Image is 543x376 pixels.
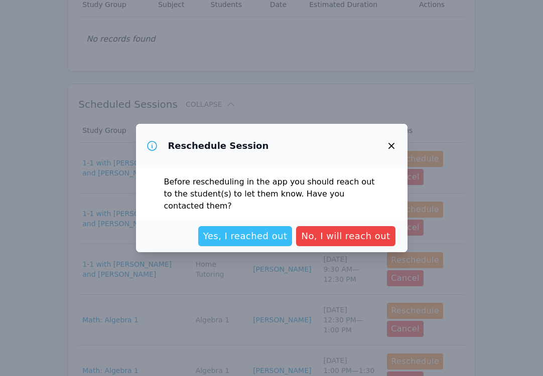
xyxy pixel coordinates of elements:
[203,229,288,243] span: Yes, I reached out
[168,140,269,152] h3: Reschedule Session
[301,229,390,243] span: No, I will reach out
[164,176,379,212] p: Before rescheduling in the app you should reach out to the student(s) to let them know. Have you ...
[198,226,293,246] button: Yes, I reached out
[296,226,395,246] button: No, I will reach out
